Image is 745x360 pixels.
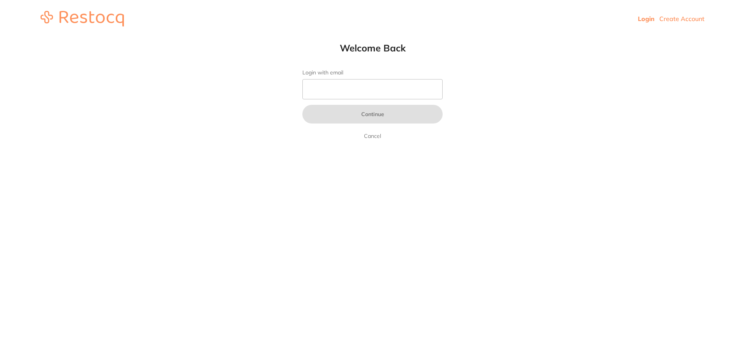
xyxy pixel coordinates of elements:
[638,15,655,23] a: Login
[287,42,458,54] h1: Welcome Back
[302,105,443,124] button: Continue
[659,15,704,23] a: Create Account
[302,69,443,76] label: Login with email
[41,11,124,26] img: restocq_logo.svg
[362,131,383,141] a: Cancel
